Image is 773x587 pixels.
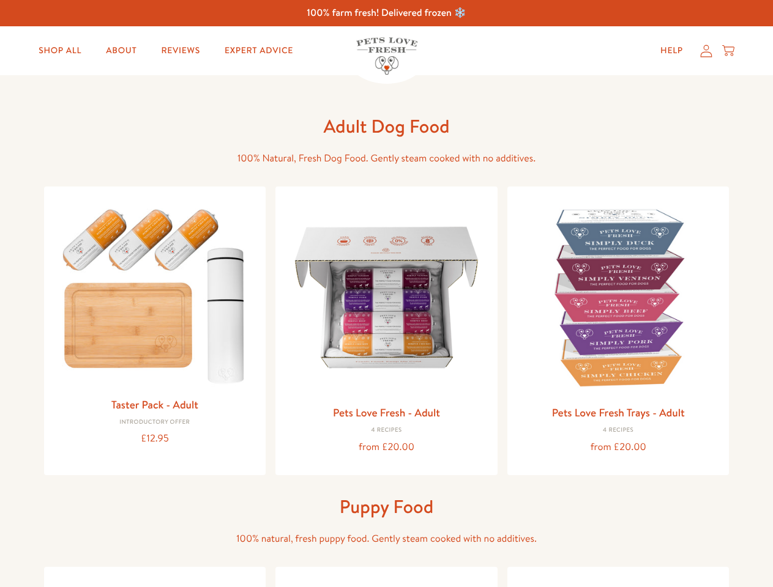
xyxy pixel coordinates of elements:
[356,37,417,75] img: Pets Love Fresh
[111,397,198,412] a: Taster Pack - Adult
[191,114,583,138] h1: Adult Dog Food
[96,39,146,63] a: About
[651,39,693,63] a: Help
[285,439,488,456] div: from £20.00
[29,39,91,63] a: Shop All
[151,39,209,63] a: Reviews
[333,405,440,420] a: Pets Love Fresh - Adult
[191,495,583,519] h1: Puppy Food
[236,532,537,545] span: 100% natural, fresh puppy food. Gently steam cooked with no additives.
[54,419,256,426] div: Introductory Offer
[517,427,720,434] div: 4 Recipes
[552,405,685,420] a: Pets Love Fresh Trays - Adult
[285,196,488,399] img: Pets Love Fresh - Adult
[237,152,536,165] span: 100% Natural, Fresh Dog Food. Gently steam cooked with no additives.
[54,196,256,390] img: Taster Pack - Adult
[517,439,720,456] div: from £20.00
[517,196,720,399] img: Pets Love Fresh Trays - Adult
[54,430,256,447] div: £12.95
[215,39,303,63] a: Expert Advice
[285,427,488,434] div: 4 Recipes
